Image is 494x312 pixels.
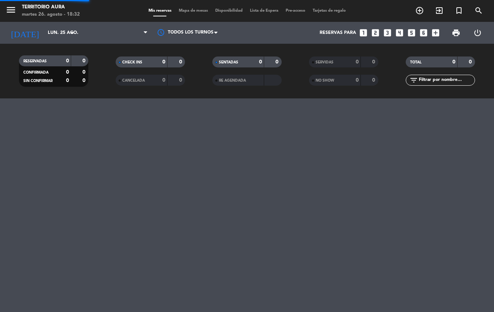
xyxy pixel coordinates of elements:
span: print [452,28,460,37]
strong: 0 [372,78,377,83]
i: add_circle_outline [415,6,424,15]
i: exit_to_app [435,6,444,15]
i: looks_one [359,28,368,38]
strong: 0 [356,59,359,65]
span: Mis reservas [145,9,175,13]
i: [DATE] [5,25,44,41]
button: menu [5,4,16,18]
i: looks_6 [419,28,428,38]
input: Filtrar por nombre... [418,76,475,84]
i: looks_two [371,28,380,38]
i: looks_5 [407,28,416,38]
i: looks_4 [395,28,404,38]
span: SERVIDAS [316,61,333,64]
strong: 0 [469,59,473,65]
i: filter_list [409,76,418,85]
span: Mapa de mesas [175,9,212,13]
span: RE AGENDADA [219,79,246,82]
div: martes 26. agosto - 18:32 [22,11,80,18]
div: LOG OUT [467,22,489,44]
strong: 0 [82,78,87,83]
span: Disponibilidad [212,9,246,13]
i: add_box [431,28,440,38]
span: Tarjetas de regalo [309,9,350,13]
span: CHECK INS [122,61,142,64]
span: RESERVADAS [23,59,47,63]
div: TERRITORIO AURA [22,4,80,11]
strong: 0 [162,59,165,65]
strong: 0 [82,58,87,63]
i: menu [5,4,16,15]
strong: 0 [179,59,184,65]
i: turned_in_not [455,6,463,15]
span: Lista de Espera [246,9,282,13]
span: NO SHOW [316,79,334,82]
i: search [474,6,483,15]
strong: 0 [66,78,69,83]
strong: 0 [66,70,69,75]
strong: 0 [452,59,455,65]
strong: 0 [259,59,262,65]
strong: 0 [275,59,280,65]
strong: 0 [66,58,69,63]
span: SENTADAS [219,61,238,64]
strong: 0 [179,78,184,83]
strong: 0 [356,78,359,83]
strong: 0 [162,78,165,83]
strong: 0 [372,59,377,65]
i: looks_3 [383,28,392,38]
span: Reservas para [320,30,356,35]
span: Pre-acceso [282,9,309,13]
span: SIN CONFIRMAR [23,79,53,83]
span: CONFIRMADA [23,71,49,74]
strong: 0 [82,70,87,75]
i: arrow_drop_down [68,28,77,37]
span: TOTAL [410,61,421,64]
span: CANCELADA [122,79,145,82]
i: power_settings_new [473,28,482,37]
